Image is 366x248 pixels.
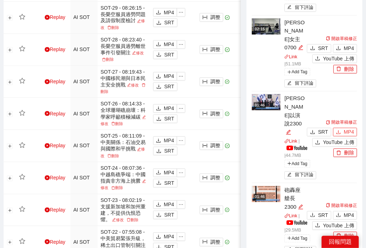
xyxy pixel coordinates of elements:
[336,150,341,156] span: delete
[326,203,357,208] a: 開啟草稿修正
[254,26,266,33] div: 02:15
[156,138,161,144] span: download
[111,122,115,126] span: delete
[153,233,177,241] button: downloadMP4
[156,170,161,176] span: download
[336,46,341,51] span: download
[333,128,357,137] button: downloadMP4
[298,45,303,50] span: edit
[125,218,140,222] a: 刪除
[156,202,161,208] span: download
[336,130,341,135] span: download
[19,14,25,20] span: star
[326,120,357,125] a: 開啟草稿修正
[111,218,125,222] a: 修改
[101,133,147,159] div: SOT-25 - 08:11:09 - 中美關係：石油交易與國際和平挑戰
[284,213,305,234] p: | | 29.5 MB
[102,58,106,62] span: delete
[164,19,174,27] span: SRT
[252,186,280,202] img: 40f7c3aa-8dd5-4317-9283-65bf60abcb99.jpg
[7,79,13,85] button: 展開行
[156,10,161,16] span: download
[156,116,161,122] span: download
[164,169,174,177] span: MP4
[298,44,303,52] div: 編輯
[101,115,146,126] a: 修改
[142,115,146,119] span: edit
[101,58,115,62] a: 刪除
[45,47,65,53] a: Replay
[19,46,25,52] span: star
[45,239,50,244] span: play-circle
[177,10,185,15] span: ellipsis
[153,211,177,219] button: downloadSRT
[284,94,305,137] div: [PERSON_NAME]以演說2300
[177,8,185,17] button: ellipsis
[200,142,223,150] button: column-width調整
[45,15,50,20] span: play-circle
[318,212,328,219] span: SRT
[127,83,131,87] span: edit
[106,26,121,30] a: 刪除
[45,239,65,245] a: Replay
[323,222,354,230] span: YouTube 上傳
[19,238,25,245] span: star
[200,45,223,54] button: column-width調整
[344,128,354,136] span: MP4
[164,73,174,80] span: MP4
[164,137,174,145] span: MP4
[254,103,266,109] div: 01:46
[307,211,331,220] button: downloadSRT
[284,214,289,218] span: link
[73,238,95,246] div: AI SOT
[177,106,185,111] span: ellipsis
[333,232,357,240] button: delete刪除
[177,40,185,49] button: ellipsis
[177,234,185,239] span: ellipsis
[132,51,136,55] span: edit
[326,203,330,208] span: copy
[177,169,185,177] button: ellipsis
[101,69,147,95] div: SOT-27 - 08:19:43 - 中國移民潮與日本民主安全挑戰
[164,201,174,209] span: MP4
[164,9,174,16] span: MP4
[142,179,146,183] span: edit
[73,206,95,214] div: AI SOT
[326,36,357,41] a: 開啟草稿修正
[153,40,177,49] button: downloadMP4
[177,72,185,81] button: ellipsis
[225,80,230,84] span: check-circle
[45,175,65,181] a: Replay
[287,81,292,86] span: edit
[153,8,177,17] button: downloadMP4
[284,138,305,159] p: | | 44.7 MB
[156,213,161,218] span: download
[202,15,208,21] span: column-width
[73,174,95,182] div: AI SOT
[284,19,305,52] div: [PERSON_NAME]女主0700
[286,130,291,135] span: edit
[7,240,13,245] button: 展開行
[156,42,161,48] span: download
[312,222,357,230] button: uploadYouTube 上傳
[156,180,161,186] span: download
[156,20,161,26] span: download
[287,220,307,225] img: yt_logo_rgb_light.a676ea31.png
[298,204,303,210] span: edit
[252,94,280,110] img: 13e4ed08-a590-45d7-b559-f07f97441130.jpg
[177,170,185,175] span: ellipsis
[156,149,161,154] span: download
[202,239,208,245] span: column-width
[45,175,50,180] span: play-circle
[326,120,330,125] span: copy
[7,144,13,149] button: 展開行
[287,236,292,240] span: plus
[45,111,50,116] span: play-circle
[164,105,174,113] span: MP4
[101,5,147,31] div: SOT-29 - 08:26:15 - 長榮空服員過勞問題及請假制度檢討
[202,111,208,117] span: column-width
[19,78,25,84] span: star
[111,186,115,190] span: delete
[284,160,310,168] span: Add Tag
[107,26,111,30] span: delete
